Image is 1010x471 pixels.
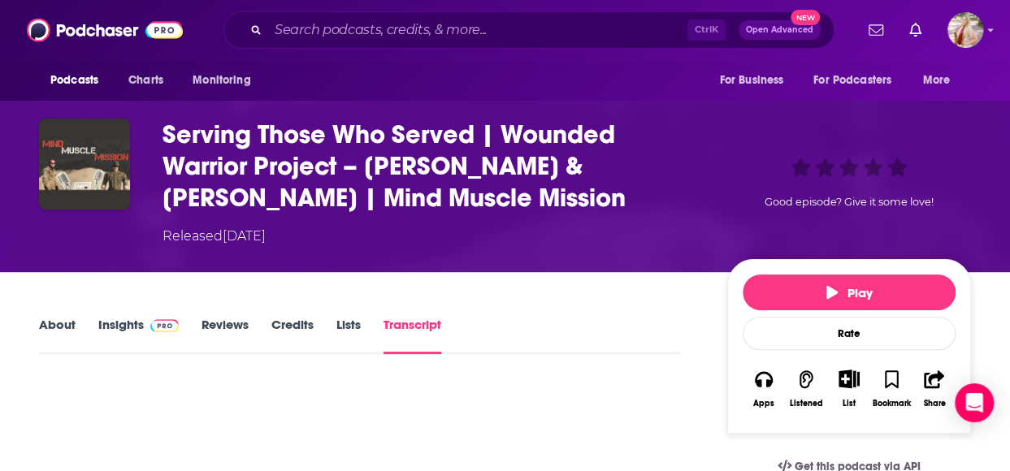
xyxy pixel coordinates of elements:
[743,317,956,350] div: Rate
[923,399,945,408] div: Share
[39,317,76,354] a: About
[791,10,820,25] span: New
[336,317,361,354] a: Lists
[828,359,870,418] div: Show More ButtonList
[785,359,827,418] button: Listened
[687,19,726,41] span: Ctrl K
[39,119,130,210] img: Serving Those Who Served | Wounded Warrior Project – Melvin Gatewood & Carly Wille | Mind Muscle ...
[746,26,813,34] span: Open Advanced
[384,317,441,354] a: Transcript
[912,65,971,96] button: open menu
[743,274,956,310] button: Play
[743,359,785,418] button: Apps
[813,69,891,92] span: For Podcasters
[50,69,98,92] span: Podcasts
[753,399,774,408] div: Apps
[98,317,179,354] a: InsightsPodchaser Pro
[947,12,983,48] button: Show profile menu
[271,317,314,354] a: Credits
[903,16,928,44] a: Show notifications dropdown
[832,369,865,387] button: Show More Button
[719,69,783,92] span: For Business
[39,65,119,96] button: open menu
[223,11,834,49] div: Search podcasts, credits, & more...
[803,65,915,96] button: open menu
[947,12,983,48] span: Logged in as kmccue
[150,319,179,332] img: Podchaser Pro
[873,399,911,408] div: Bookmark
[128,69,163,92] span: Charts
[163,227,266,246] div: Released [DATE]
[202,317,249,354] a: Reviews
[862,16,890,44] a: Show notifications dropdown
[870,359,912,418] button: Bookmark
[955,383,994,422] div: Open Intercom Messenger
[27,15,183,45] img: Podchaser - Follow, Share and Rate Podcasts
[913,359,956,418] button: Share
[708,65,804,96] button: open menu
[181,65,271,96] button: open menu
[790,399,823,408] div: Listened
[923,69,951,92] span: More
[843,398,856,408] div: List
[163,119,701,214] h3: Serving Those Who Served | Wounded Warrior Project – Melvin Gatewood & Carly Wille | Mind Muscle ...
[268,17,687,43] input: Search podcasts, credits, & more...
[826,285,873,300] span: Play
[193,69,250,92] span: Monitoring
[118,65,173,96] a: Charts
[739,20,821,40] button: Open AdvancedNew
[765,196,934,208] span: Good episode? Give it some love!
[947,12,983,48] img: User Profile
